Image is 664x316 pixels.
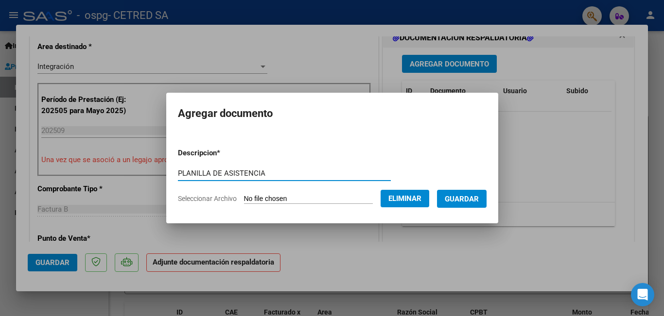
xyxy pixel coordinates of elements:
[178,195,237,202] span: Seleccionar Archivo
[631,283,654,306] div: Open Intercom Messenger
[388,194,421,203] span: Eliminar
[437,190,487,208] button: Guardar
[381,190,429,207] button: Eliminar
[178,104,487,123] h2: Agregar documento
[178,148,271,159] p: Descripcion
[445,195,479,203] span: Guardar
